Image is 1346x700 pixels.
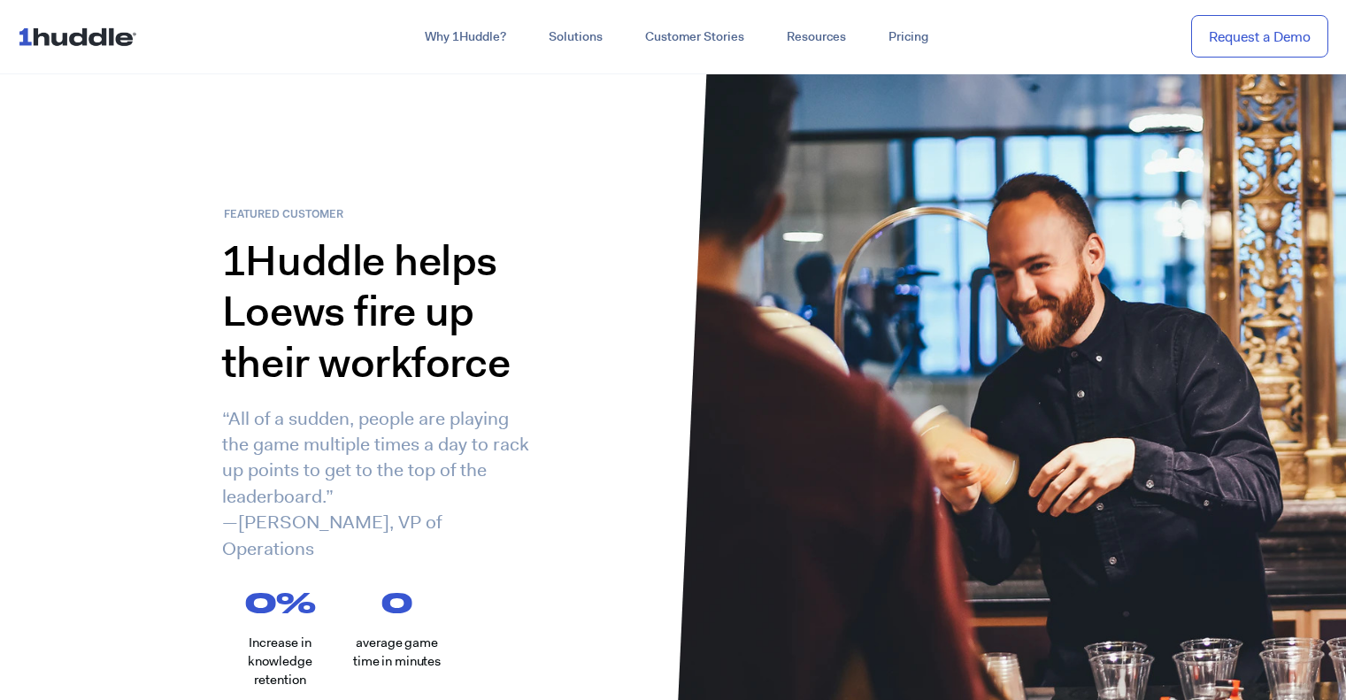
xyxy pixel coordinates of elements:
span: % [276,588,336,616]
a: Why 1Huddle? [404,21,527,53]
a: Solutions [527,21,624,53]
p: Increase in knowledge retention [224,634,336,689]
span: 0 [245,588,276,616]
a: Customer Stories [624,21,765,53]
span: 0 [381,588,412,616]
h1: 1Huddle helps Loews fire up their workforce [222,235,532,388]
a: Resources [765,21,867,53]
a: Request a Demo [1191,15,1328,58]
h6: Featured customer [224,210,358,220]
p: “All of a sudden, people are playing the game multiple times a day to rack up points to get to th... [222,406,532,562]
a: Pricing [867,21,950,53]
img: ... [18,19,144,53]
h2: average game time in minutes [345,634,449,671]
